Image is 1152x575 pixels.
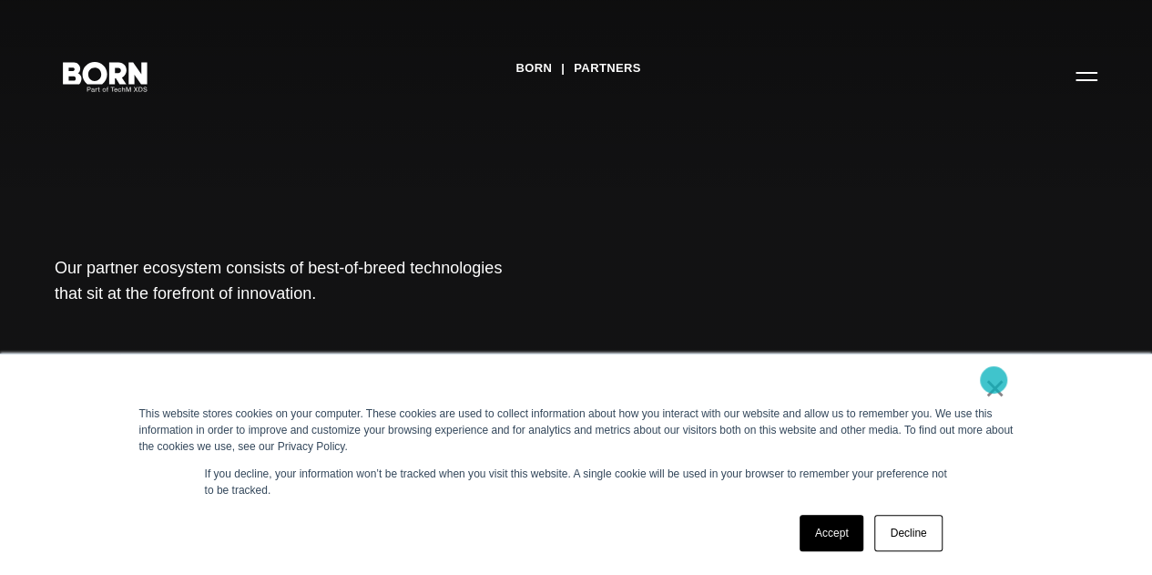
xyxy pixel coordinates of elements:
[55,255,519,306] h1: Our partner ecosystem consists of best-of-breed technologies that sit at the forefront of innovat...
[874,515,942,551] a: Decline
[800,515,864,551] a: Accept
[1065,56,1108,95] button: Open
[515,55,552,82] a: BORN
[574,55,641,82] a: Partners
[205,466,948,498] p: If you decline, your information won’t be tracked when you visit this website. A single cookie wi...
[984,380,1006,396] a: ×
[139,406,1014,455] div: This website stores cookies on your computer. These cookies are used to collect information about...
